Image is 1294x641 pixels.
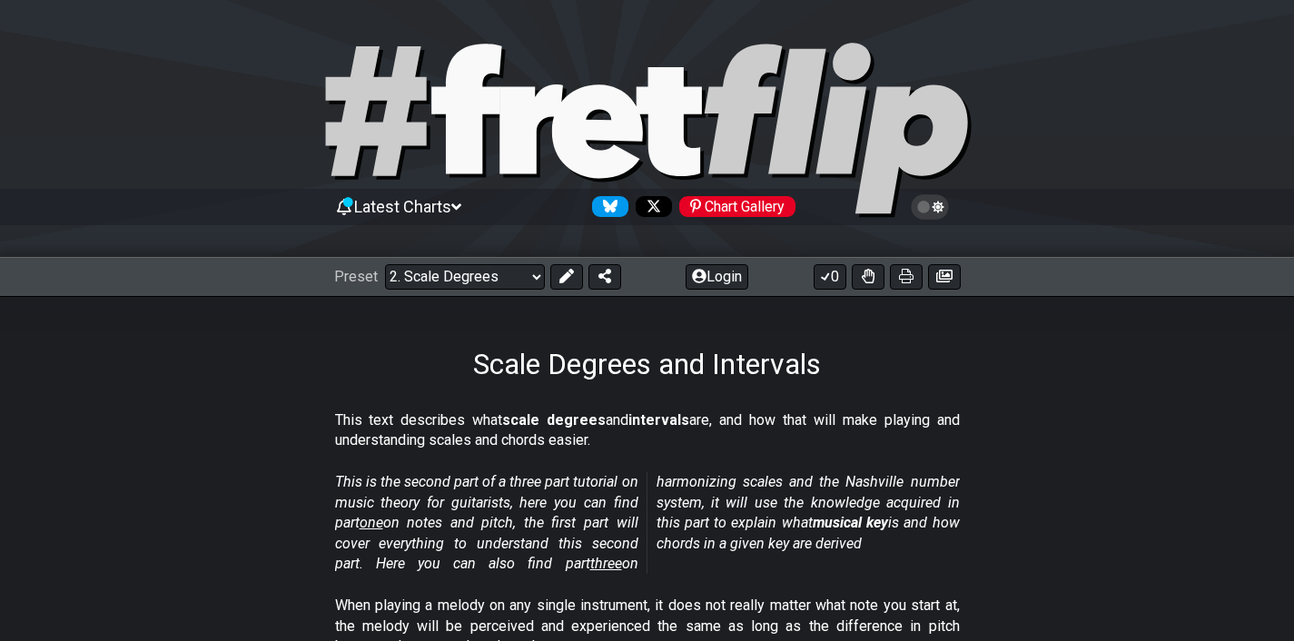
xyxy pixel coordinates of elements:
[385,264,545,290] select: Preset
[814,264,846,290] button: 0
[890,264,923,290] button: Print
[588,264,621,290] button: Share Preset
[335,410,960,451] p: This text describes what and are, and how that will make playing and understanding scales and cho...
[852,264,884,290] button: Toggle Dexterity for all fretkits
[813,514,888,531] strong: musical key
[679,196,795,217] div: Chart Gallery
[502,411,606,429] strong: scale degrees
[628,411,689,429] strong: intervals
[334,268,378,285] span: Preset
[585,196,628,217] a: Follow #fretflip at Bluesky
[590,555,622,572] span: three
[686,264,748,290] button: Login
[672,196,795,217] a: #fretflip at Pinterest
[550,264,583,290] button: Edit Preset
[928,264,961,290] button: Create image
[354,197,451,216] span: Latest Charts
[920,199,941,215] span: Toggle light / dark theme
[360,514,383,531] span: one
[335,473,960,572] em: This is the second part of a three part tutorial on music theory for guitarists, here you can fin...
[628,196,672,217] a: Follow #fretflip at X
[473,347,821,381] h1: Scale Degrees and Intervals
